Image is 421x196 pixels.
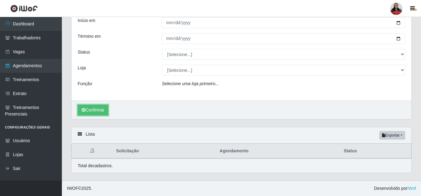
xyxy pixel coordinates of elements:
label: Status [78,49,90,55]
label: Início em [78,17,95,24]
img: CoreUI Logo [10,5,38,12]
i: Selecione uma loja primeiro... [162,81,219,86]
input: 00/00/0000 [162,33,405,44]
div: Lista [71,127,411,144]
th: Agendamento [216,144,340,159]
label: Função [78,81,92,87]
th: Status [340,144,411,159]
span: © 2025 . [67,185,92,192]
p: Total de cadastros. [78,163,113,169]
button: Exportar [379,131,405,140]
input: 00/00/0000 [162,17,405,28]
label: Loja [78,65,86,71]
button: Confirmar [78,105,108,115]
label: Término em [78,33,101,40]
span: Desenvolvido por [374,185,416,192]
th: Solicitação [112,144,216,159]
span: IWOF [67,186,78,191]
a: iWof [407,186,416,191]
